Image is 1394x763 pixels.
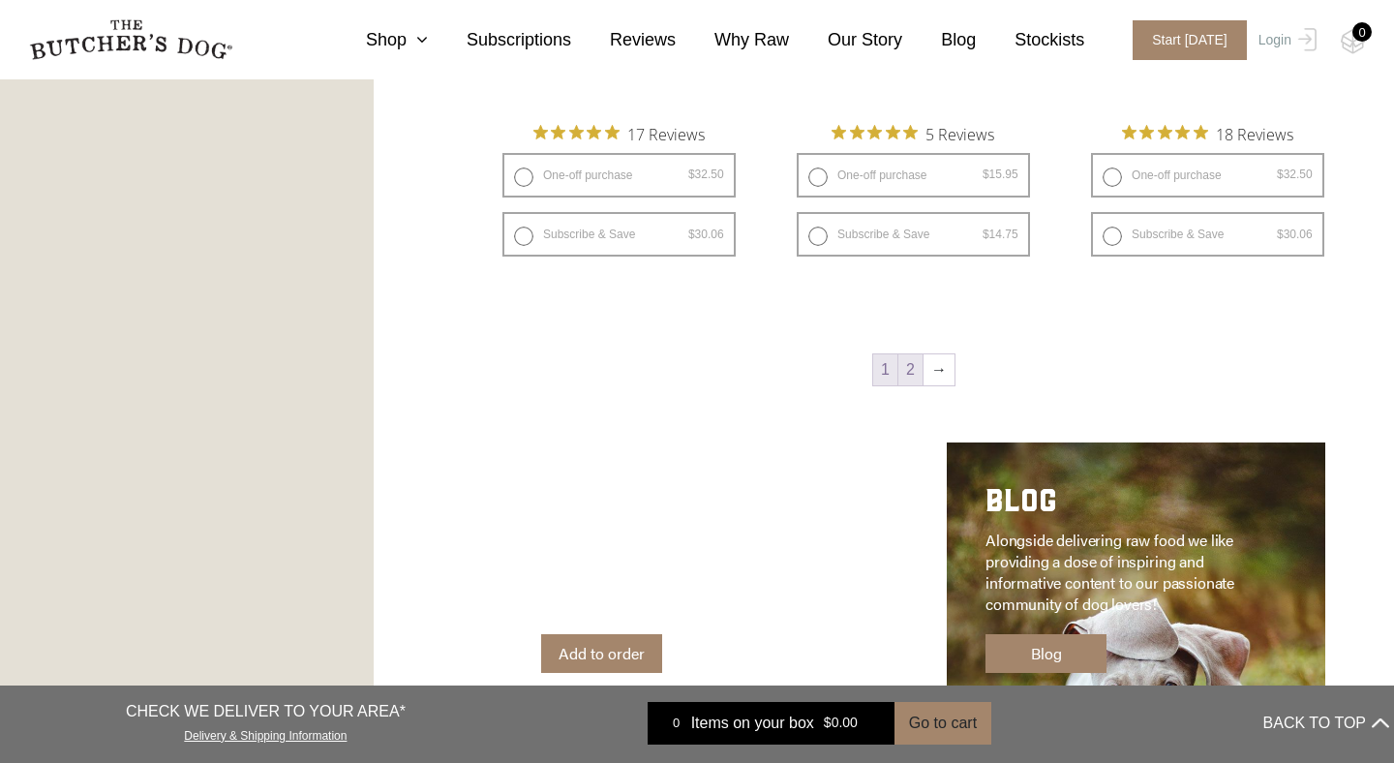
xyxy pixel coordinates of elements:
[1254,20,1317,60] a: Login
[688,228,695,241] span: $
[691,712,814,735] span: Items on your box
[1277,168,1313,181] bdi: 32.50
[985,481,1258,530] h2: BLOG
[1263,700,1389,747] button: BACK TO TOP
[571,27,676,53] a: Reviews
[894,702,991,745] button: Go to cart
[541,530,813,615] p: Adored Beast Apothecary is a line of all-natural pet products designed to support your dog’s heal...
[688,168,724,181] bdi: 32.50
[1277,228,1313,241] bdi: 30.06
[541,634,662,673] a: Add to order
[824,716,832,731] span: $
[126,700,406,723] p: CHECK WE DELIVER TO YOUR AREA*
[688,228,724,241] bdi: 30.06
[1113,20,1254,60] a: Start [DATE]
[924,354,955,385] a: →
[976,27,1084,53] a: Stockists
[902,27,976,53] a: Blog
[1091,212,1324,257] label: Subscribe & Save
[832,119,994,148] button: Rated 5 out of 5 stars from 5 reviews. Jump to reviews.
[983,168,1018,181] bdi: 15.95
[627,119,705,148] span: 17 Reviews
[1352,22,1372,42] div: 0
[533,119,705,148] button: Rated 4.9 out of 5 stars from 17 reviews. Jump to reviews.
[184,724,347,743] a: Delivery & Shipping Information
[502,153,736,198] label: One-off purchase
[797,212,1030,257] label: Subscribe & Save
[983,228,1018,241] bdi: 14.75
[873,354,897,385] span: Page 1
[1122,119,1293,148] button: Rated 4.9 out of 5 stars from 18 reviews. Jump to reviews.
[1133,20,1247,60] span: Start [DATE]
[541,481,813,530] h2: APOTHECARY
[1216,119,1293,148] span: 18 Reviews
[1277,228,1284,241] span: $
[428,27,571,53] a: Subscriptions
[983,228,989,241] span: $
[1341,29,1365,54] img: TBD_Cart-Empty.png
[925,119,994,148] span: 5 Reviews
[789,27,902,53] a: Our Story
[662,714,691,733] div: 0
[983,168,989,181] span: $
[648,702,894,745] a: 0 Items on your box $0.00
[898,354,923,385] a: Page 2
[985,634,1106,673] a: Blog
[676,27,789,53] a: Why Raw
[797,153,1030,198] label: One-off purchase
[824,716,858,731] bdi: 0.00
[327,27,428,53] a: Shop
[1277,168,1284,181] span: $
[502,212,736,257] label: Subscribe & Save
[688,168,695,181] span: $
[1091,153,1324,198] label: One-off purchase
[985,530,1258,615] p: Alongside delivering raw food we like providing a dose of inspiring and informative content to ou...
